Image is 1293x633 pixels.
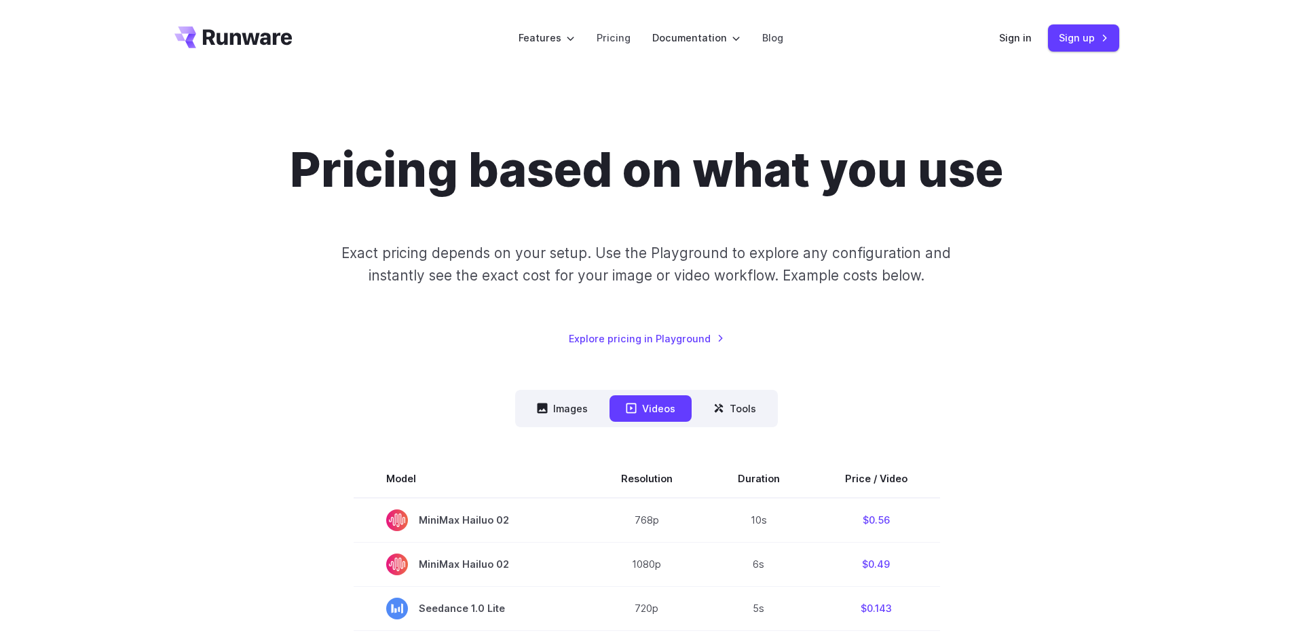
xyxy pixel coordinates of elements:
th: Duration [705,460,812,498]
a: Sign in [999,30,1032,46]
button: Videos [610,395,692,422]
a: Explore pricing in Playground [569,331,724,346]
button: Tools [697,395,772,422]
a: Sign up [1048,24,1119,51]
td: $0.56 [812,498,940,543]
button: Images [521,395,604,422]
td: 768p [588,498,705,543]
label: Features [519,30,575,46]
td: 6s [705,542,812,586]
th: Model [354,460,588,498]
th: Price / Video [812,460,940,498]
a: Pricing [597,30,631,46]
td: $0.143 [812,586,940,630]
span: MiniMax Hailuo 02 [386,554,556,575]
a: Blog [762,30,783,46]
td: 1080p [588,542,705,586]
span: Seedance 1.0 Lite [386,598,556,619]
th: Resolution [588,460,705,498]
td: 10s [705,498,812,543]
a: Go to / [174,26,293,48]
td: 720p [588,586,705,630]
td: $0.49 [812,542,940,586]
td: 5s [705,586,812,630]
label: Documentation [652,30,741,46]
p: Exact pricing depends on your setup. Use the Playground to explore any configuration and instantl... [316,242,977,287]
span: MiniMax Hailuo 02 [386,509,556,531]
h1: Pricing based on what you use [290,141,1003,198]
